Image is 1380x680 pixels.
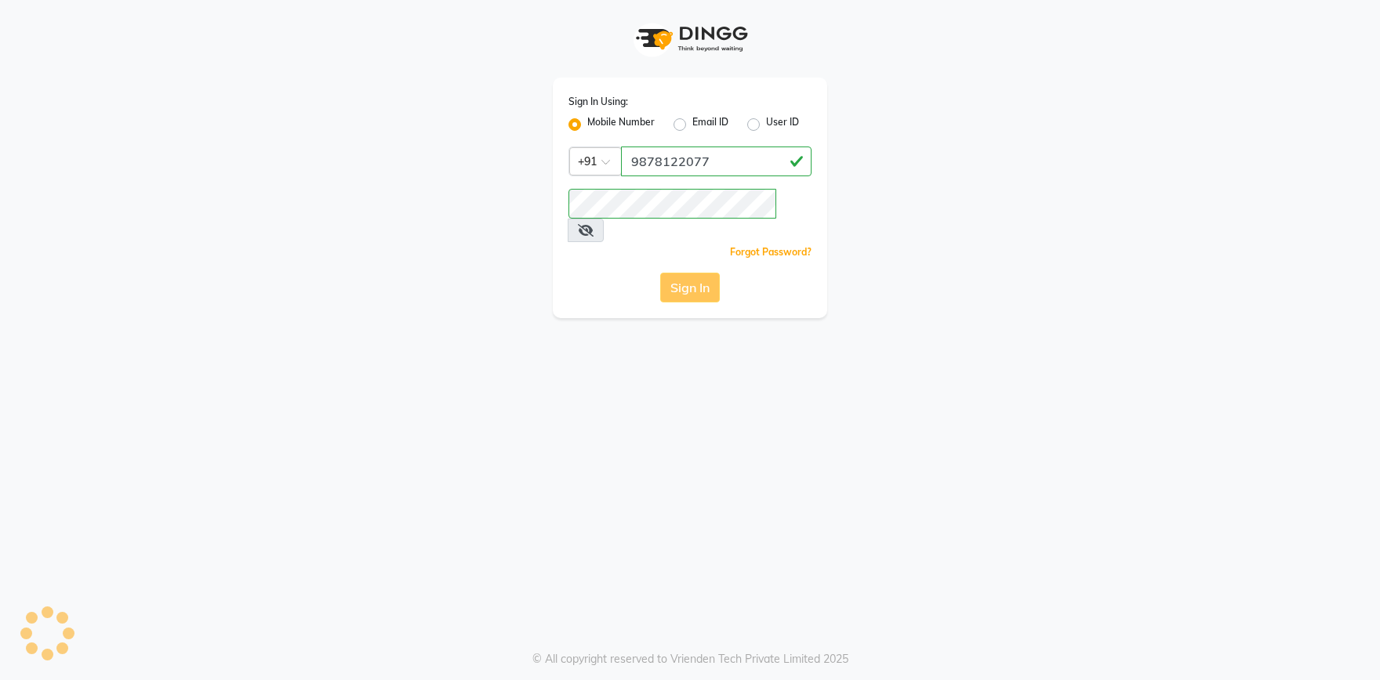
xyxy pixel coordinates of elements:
[568,95,628,109] label: Sign In Using:
[692,115,728,134] label: Email ID
[621,146,812,176] input: Username
[766,115,799,134] label: User ID
[568,189,776,219] input: Username
[627,16,753,62] img: logo1.svg
[730,246,812,258] a: Forgot Password?
[587,115,655,134] label: Mobile Number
